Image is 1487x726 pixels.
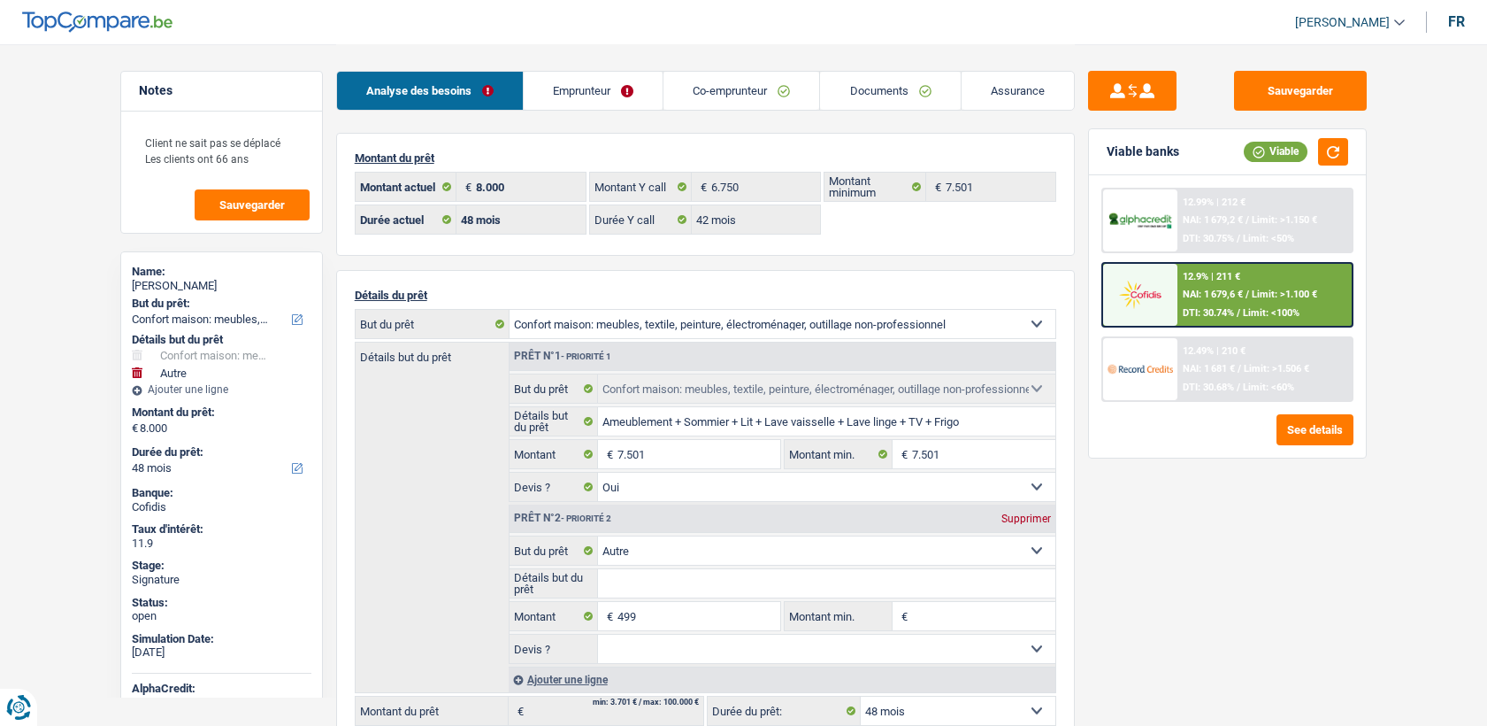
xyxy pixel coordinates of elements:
span: Sauvegarder [219,199,285,211]
div: Supprimer [997,514,1055,524]
label: Montant du prêt: [132,405,308,420]
span: / [1237,382,1240,393]
span: € [598,602,617,630]
span: Limit: >1.150 € [1252,214,1317,226]
div: Prêt n°1 [510,351,616,362]
span: € [893,602,912,630]
label: Durée actuel [356,205,457,234]
span: € [132,421,138,436]
label: Devis ? [510,635,599,663]
div: Ajouter une ligne [509,667,1055,692]
span: DTI: 30.74% [1183,307,1234,319]
span: NAI: 1 679,6 € [1183,289,1243,300]
p: Montant du prêt [355,151,1056,165]
span: DTI: 30.68% [1183,382,1234,393]
label: Détails but du prêt [356,343,509,363]
div: Ajouter une ligne [132,383,311,396]
label: Montant min. [785,440,893,468]
div: Name: [132,265,311,279]
span: / [1237,307,1240,319]
label: But du prêt: [132,297,308,311]
div: 12.9% | 211 € [1183,271,1240,282]
span: € [456,173,476,201]
h5: Notes [139,83,304,98]
img: Cofidis [1108,278,1173,311]
div: Banque: [132,486,311,500]
p: Détails du prêt [355,289,1056,302]
span: NAI: 1 681 € [1183,363,1235,375]
label: But du prêt [356,310,510,338]
label: Détails but du prêt [510,407,599,436]
a: Co-emprunteur [663,72,819,110]
div: min: 3.701 € / max: 100.000 € [593,699,699,707]
div: Signature [132,573,311,587]
a: Emprunteur [524,72,663,110]
a: [PERSON_NAME] [1281,8,1405,37]
span: / [1237,233,1240,244]
label: Montant [510,602,599,630]
button: See details [1276,414,1353,445]
div: Stage: [132,559,311,573]
label: But du prêt [510,537,599,565]
div: Viable banks [1107,144,1179,159]
div: open [132,609,311,623]
div: Taux d'intérêt: [132,522,311,537]
div: Submitted & Waiting [132,696,311,710]
span: Limit: >1.100 € [1252,289,1317,300]
span: € [692,173,711,201]
label: Montant min. [785,602,893,630]
label: Durée du prêt: [708,697,861,725]
label: Montant [510,440,599,468]
span: - Priorité 2 [561,514,611,523]
label: Montant Y call [590,173,692,201]
label: Devis ? [510,473,599,501]
label: But du prêt [510,375,599,403]
span: € [893,440,912,468]
div: fr [1448,13,1465,30]
span: - Priorité 1 [561,351,611,361]
div: Prêt n°2 [510,513,616,524]
img: Record Credits [1108,352,1173,385]
div: Détails but du prêt [132,333,311,347]
div: Simulation Date: [132,632,311,646]
img: TopCompare Logo [22,12,172,33]
button: Sauvegarder [195,189,310,220]
label: Durée Y call [590,205,692,234]
div: [DATE] [132,645,311,660]
label: Montant minimum [824,173,926,201]
div: [PERSON_NAME] [132,279,311,293]
span: € [509,697,528,725]
span: NAI: 1 679,2 € [1183,214,1243,226]
button: Sauvegarder [1234,71,1367,111]
div: AlphaCredit: [132,682,311,696]
a: Analyse des besoins [337,72,523,110]
span: Limit: <100% [1243,307,1299,319]
a: Documents [820,72,960,110]
a: Assurance [962,72,1074,110]
span: DTI: 30.75% [1183,233,1234,244]
div: Viable [1244,142,1307,161]
span: [PERSON_NAME] [1295,15,1390,30]
span: Limit: <50% [1243,233,1294,244]
div: 12.99% | 212 € [1183,197,1246,208]
div: 11.9 [132,537,311,551]
span: Limit: >1.506 € [1244,363,1309,375]
img: AlphaCredit [1108,211,1173,231]
div: 12.49% | 210 € [1183,345,1246,357]
label: Montant actuel [356,173,457,201]
span: € [598,440,617,468]
label: Montant du prêt [356,697,509,725]
span: / [1238,363,1241,375]
label: Détails but du prêt [510,569,599,598]
div: Status: [132,596,311,610]
span: / [1246,289,1249,300]
div: Cofidis [132,500,311,514]
span: / [1246,214,1249,226]
span: € [926,173,946,201]
span: Limit: <60% [1243,382,1294,393]
label: Durée du prêt: [132,445,308,460]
